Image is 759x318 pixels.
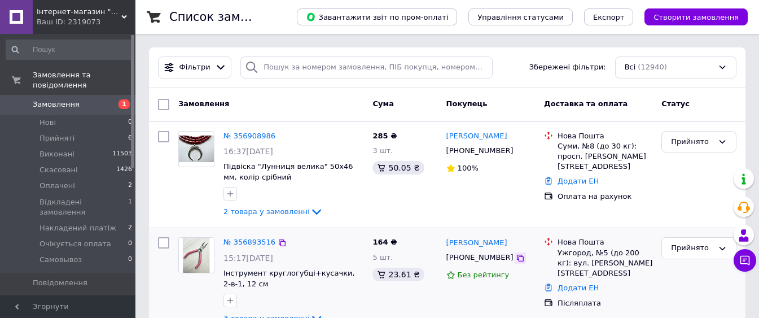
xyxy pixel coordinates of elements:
span: [PHONE_NUMBER] [446,146,514,155]
span: Скасовані [40,165,78,175]
div: 50.05 ₴ [372,161,424,175]
a: Фото товару [178,237,214,273]
input: Пошук [6,40,133,60]
div: Нова Пошта [558,237,652,247]
a: [PERSON_NAME] [446,131,507,142]
input: Пошук за номером замовлення, ПІБ покупця, номером телефону, Email, номером накладної [240,56,493,79]
a: Інструмент круглогубці+кусачки, 2-в-1, 12 см [223,269,355,288]
span: Оплачені [40,181,75,191]
div: Післяплата [558,298,652,308]
span: 0 [128,117,132,128]
div: Нова Пошта [558,131,652,141]
span: 15:17[DATE] [223,254,273,263]
div: 23.61 ₴ [372,268,424,281]
span: 1426 [116,165,132,175]
a: Підвіска "Лунниця велика" 50х46 мм, колір срібний [223,162,353,181]
span: Управління статусами [477,13,564,21]
span: Експорт [593,13,625,21]
a: Додати ЕН [558,284,599,292]
div: Оплата на рахунок [558,191,652,202]
div: Прийнято [671,242,713,254]
div: Прийнято [671,136,713,148]
span: Cума [372,99,393,108]
span: 16:37[DATE] [223,147,273,156]
span: [PHONE_NUMBER] [446,253,514,262]
a: Фото товару [178,131,214,167]
span: 5 шт. [372,253,393,262]
button: Завантажити звіт по пром-оплаті [297,8,457,25]
span: Повідомлення [33,278,87,288]
button: Управління статусами [468,8,573,25]
span: Фільтри [179,62,210,73]
span: Замовлення та повідомлення [33,70,135,90]
span: Доставка та оплата [544,99,628,108]
span: 1 [119,99,130,109]
img: Фото товару [179,238,214,273]
span: 3 шт. [372,146,393,155]
span: Покупець [446,99,488,108]
span: Завантажити звіт по пром-оплаті [306,12,448,22]
a: 2 товара у замовленні [223,207,323,216]
span: (12940) [638,63,667,71]
span: Самовывоз [40,255,82,265]
a: Створити замовлення [633,12,748,21]
span: 164 ₴ [372,238,397,246]
span: 285 ₴ [372,132,397,140]
a: Додати ЕН [558,177,599,185]
div: Ваш ID: 2319073 [37,17,135,27]
span: Інтернет-магазин "Творча комора" [37,7,121,17]
span: 11503 [112,149,132,159]
h1: Список замовлень [169,10,284,24]
span: 2 [128,223,132,233]
a: [PERSON_NAME] [446,238,507,249]
a: № 356893516 [223,238,275,246]
span: Замовлення [178,99,229,108]
span: Статус [661,99,690,108]
span: 0 [128,239,132,249]
span: Всі [625,62,636,73]
span: 1 [128,197,132,217]
span: Створити замовлення [653,13,739,21]
span: 6 [128,133,132,143]
span: Прийняті [40,133,74,143]
span: 2 товара у замовленні [223,207,310,216]
div: Суми, №8 (до 30 кг): просп. [PERSON_NAME][STREET_ADDRESS] [558,141,652,172]
span: Без рейтингу [458,271,510,279]
span: Замовлення [33,99,80,110]
span: Накладений платіж [40,223,116,233]
a: № 356908986 [223,132,275,140]
div: Ужгород, №5 (до 200 кг): вул. [PERSON_NAME][STREET_ADDRESS] [558,248,652,279]
span: Відкладені замовлення [40,197,128,217]
span: Нові [40,117,56,128]
button: Чат з покупцем [734,249,756,272]
button: Експорт [584,8,634,25]
span: 2 [128,181,132,191]
img: Фото товару [179,136,214,162]
span: Очікується оплата [40,239,111,249]
span: Виконані [40,149,74,159]
span: 100% [458,164,479,172]
span: Збережені фільтри: [529,62,606,73]
span: 0 [128,255,132,265]
button: Створити замовлення [644,8,748,25]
